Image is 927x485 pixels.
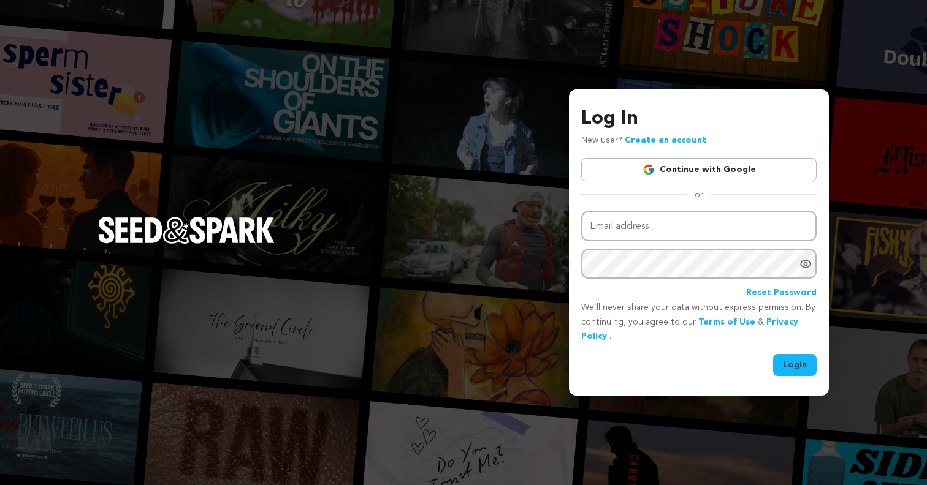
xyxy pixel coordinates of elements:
p: We’ll never share your data without express permission. By continuing, you agree to our & . [581,301,817,344]
a: Show password as plain text. Warning: this will display your password on the screen. [799,258,812,270]
p: New user? [581,133,706,148]
button: Login [773,354,817,376]
a: Terms of Use [698,318,755,326]
img: Seed&Spark Logo [98,217,275,244]
a: Create an account [625,136,706,145]
a: Reset Password [746,286,817,301]
a: Continue with Google [581,158,817,181]
img: Google logo [643,164,655,176]
span: or [687,189,711,201]
a: Seed&Spark Homepage [98,217,275,268]
h3: Log In [581,104,817,133]
input: Email address [581,211,817,242]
